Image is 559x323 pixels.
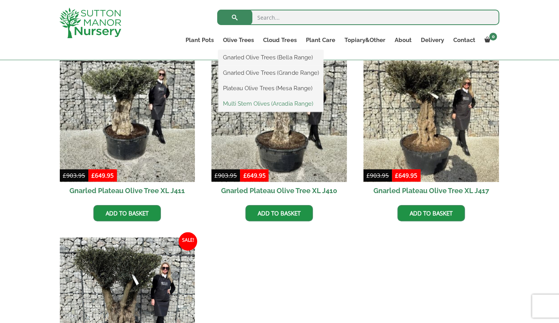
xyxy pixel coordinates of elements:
span: £ [395,172,399,179]
a: Plateau Olive Trees (Mesa Range) [218,82,323,94]
span: 0 [489,33,497,40]
a: Plant Pots [181,35,218,45]
a: Plant Care [301,35,339,45]
a: About [390,35,416,45]
a: Sale! Gnarled Plateau Olive Tree XL J417 [363,47,499,200]
bdi: 903.95 [366,172,389,179]
img: Gnarled Plateau Olive Tree XL J411 [60,47,195,182]
a: Gnarled Olive Trees (Grande Range) [218,67,323,79]
span: £ [63,172,66,179]
h2: Gnarled Plateau Olive Tree XL J417 [363,182,499,199]
a: Cloud Trees [258,35,301,45]
a: Delivery [416,35,448,45]
bdi: 649.95 [243,172,265,179]
a: Contact [448,35,480,45]
span: Sale! [179,232,197,251]
a: Add to basket: “Gnarled Plateau Olive Tree XL J417” [397,205,465,221]
a: Add to basket: “Gnarled Plateau Olive Tree XL J410” [245,205,313,221]
img: logo [59,8,121,38]
a: Topiary&Other [339,35,390,45]
bdi: 903.95 [63,172,85,179]
a: Multi Stem Olives (Arcadia Range) [218,98,323,109]
span: £ [214,172,218,179]
a: Add to basket: “Gnarled Plateau Olive Tree XL J411” [93,205,161,221]
img: Gnarled Plateau Olive Tree XL J417 [363,47,499,182]
a: Sale! Gnarled Plateau Olive Tree XL J411 [60,47,195,200]
a: Gnarled Olive Trees (Bella Range) [218,52,323,63]
bdi: 903.95 [214,172,237,179]
h2: Gnarled Plateau Olive Tree XL J410 [211,182,347,199]
a: Sale! Gnarled Plateau Olive Tree XL J410 [211,47,347,200]
bdi: 649.95 [91,172,114,179]
a: Olive Trees [218,35,258,45]
img: Gnarled Plateau Olive Tree XL J410 [211,47,347,182]
a: 0 [480,35,499,45]
input: Search... [217,10,499,25]
span: £ [91,172,95,179]
span: £ [366,172,370,179]
bdi: 649.95 [395,172,417,179]
h2: Gnarled Plateau Olive Tree XL J411 [60,182,195,199]
span: £ [243,172,247,179]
